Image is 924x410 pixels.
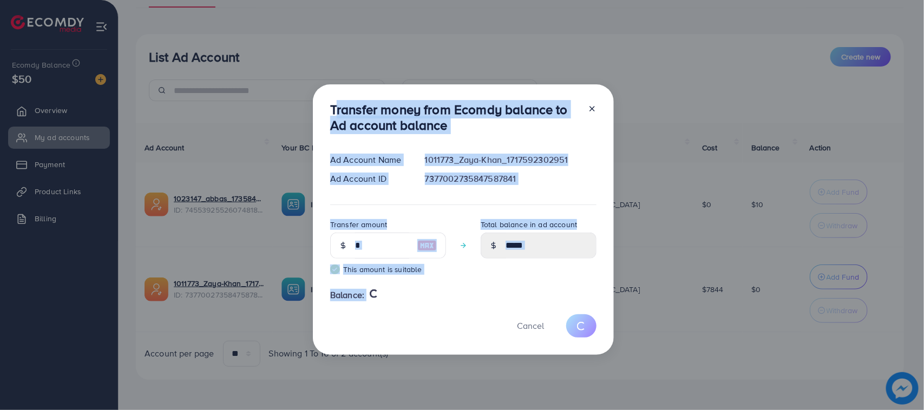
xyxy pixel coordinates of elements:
div: 7377002735847587841 [416,173,605,185]
div: 1011773_Zaya-Khan_1717592302951 [416,154,605,166]
small: This amount is suitable [330,264,446,275]
h3: Transfer money from Ecomdy balance to Ad account balance [330,102,579,133]
div: Ad Account ID [322,173,416,185]
label: Transfer amount [330,219,387,230]
span: Balance: [330,289,364,301]
img: guide [330,264,340,274]
span: Cancel [517,320,544,332]
label: Total balance in ad account [481,219,577,230]
img: image [417,239,437,252]
div: Ad Account Name [322,154,416,166]
button: Cancel [503,314,558,338]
